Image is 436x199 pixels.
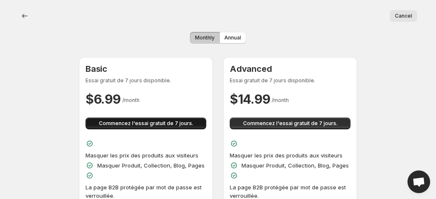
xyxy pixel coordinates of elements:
button: Monthly [190,32,220,44]
span: Commencez l'essai gratuit de 7 jours. [99,120,193,127]
span: Commencez l'essai gratuit de 7 jours. [243,120,337,127]
h2: $ 14.99 [230,91,270,107]
p: Masquer Produit, Collection, Blog, Pages [97,161,205,170]
p: Essai gratuit de 7 jours disponible. [86,77,206,84]
button: Commencez l'essai gratuit de 7 jours. [230,118,350,129]
button: Annual [219,32,246,44]
button: back [19,10,31,22]
button: Commencez l'essai gratuit de 7 jours. [86,118,206,129]
p: Essai gratuit de 7 jours disponible. [230,77,350,84]
p: Masquer les prix des produits aux visiteurs [230,151,343,160]
p: Masquer les prix des produits aux visiteurs [86,151,198,160]
span: / month [122,97,140,103]
h3: Advanced [230,64,350,74]
span: Cancel [395,13,412,19]
a: Open chat [407,170,430,193]
span: Monthly [195,34,215,41]
span: / month [272,97,289,103]
h3: Basic [86,64,206,74]
h2: $ 6.99 [86,91,121,107]
button: Cancel [390,10,417,22]
span: Annual [224,34,241,41]
p: Masquer Produit, Collection, Blog, Pages [241,161,349,170]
